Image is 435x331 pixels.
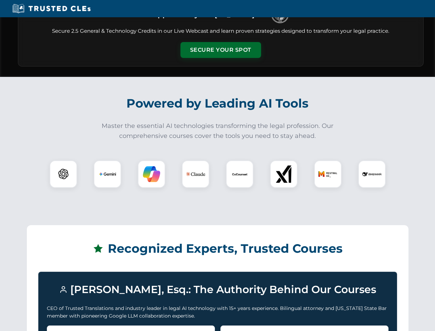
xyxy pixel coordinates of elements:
[27,91,408,116] h2: Powered by Leading AI Tools
[270,160,298,188] div: xAI
[47,304,389,320] p: CEO of Trusted Translations and industry leader in legal AI technology with 15+ years experience....
[97,121,338,141] p: Master the essential AI technologies transforming the legal profession. Our comprehensive courses...
[94,160,121,188] div: Gemini
[182,160,209,188] div: Claude
[53,164,73,184] img: ChatGPT Logo
[362,164,382,184] img: DeepSeek Logo
[47,280,389,299] h3: [PERSON_NAME], Esq.: The Authority Behind Our Courses
[231,165,248,183] img: CoCounsel Logo
[226,160,253,188] div: CoCounsel
[143,165,160,183] img: Copilot Logo
[318,164,338,184] img: Mistral AI Logo
[50,160,77,188] div: ChatGPT
[358,160,386,188] div: DeepSeek
[38,237,397,261] h2: Recognized Experts, Trusted Courses
[180,42,261,58] button: Secure Your Spot
[275,165,292,183] img: xAI Logo
[27,27,415,35] p: Secure 2.5 General & Technology Credits in our Live Webcast and learn proven strategies designed ...
[314,160,342,188] div: Mistral AI
[186,164,205,184] img: Claude Logo
[10,3,93,14] img: Trusted CLEs
[99,165,116,183] img: Gemini Logo
[138,160,165,188] div: Copilot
